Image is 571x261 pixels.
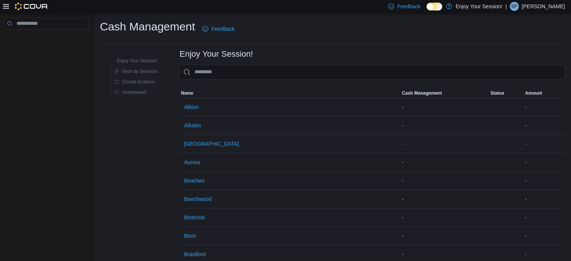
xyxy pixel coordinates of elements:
[5,31,89,49] nav: Complex example
[401,89,489,98] button: Cash Management
[184,250,206,258] span: Brantford
[181,173,207,188] button: Beaches
[426,3,442,11] input: Dark Mode
[524,89,565,98] button: Amount
[181,155,203,170] button: Aurora
[524,158,565,167] div: -
[489,89,523,98] button: Status
[184,158,200,166] span: Aurora
[522,2,565,11] p: [PERSON_NAME]
[505,2,507,11] p: |
[117,58,157,64] span: Enjoy Your Session!
[122,89,146,95] span: Undelivered
[402,90,442,96] span: Cash Management
[184,214,205,221] span: Binbrook
[111,77,158,86] button: Closed locations
[184,195,211,203] span: Beechwood
[184,140,239,148] span: [GEOGRAPHIC_DATA]
[181,228,199,243] button: Bloor
[107,56,160,65] button: Enjoy Your Session!
[524,121,565,130] div: -
[181,100,202,115] button: Albion
[181,90,193,96] span: Name
[100,19,195,34] h1: Cash Management
[179,50,253,59] h3: Enjoy Your Session!
[179,89,401,98] button: Name
[397,3,420,10] span: Feedback
[401,103,489,112] div: -
[179,65,565,80] input: This is a search bar. As you type, the results lower in the page will automatically filter.
[184,177,204,184] span: Beaches
[181,118,204,133] button: Alliston
[401,250,489,259] div: -
[524,213,565,222] div: -
[524,250,565,259] div: -
[525,90,542,96] span: Amount
[15,3,48,10] img: Cova
[401,158,489,167] div: -
[122,68,158,74] span: Sesh by Sessions
[111,67,161,76] button: Sesh by Sessions
[401,195,489,204] div: -
[524,195,565,204] div: -
[524,231,565,240] div: -
[401,213,489,222] div: -
[401,231,489,240] div: -
[510,2,519,11] div: Sara Peters
[524,176,565,185] div: -
[122,79,155,85] span: Closed locations
[511,2,517,11] span: SP
[181,210,208,225] button: Binbrook
[401,176,489,185] div: -
[211,25,234,33] span: Feedback
[181,192,214,207] button: Beechwood
[490,90,504,96] span: Status
[401,121,489,130] div: -
[184,232,196,240] span: Bloor
[181,136,242,151] button: [GEOGRAPHIC_DATA]
[184,103,199,111] span: Albion
[524,139,565,148] div: -
[199,21,237,36] a: Feedback
[401,139,489,148] div: -
[184,122,201,129] span: Alliston
[524,103,565,112] div: -
[111,88,149,97] button: Undelivered
[456,2,503,11] p: Enjoy Your Session!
